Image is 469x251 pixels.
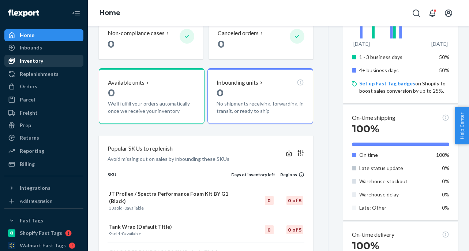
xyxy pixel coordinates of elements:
[20,57,43,64] div: Inventory
[20,134,39,141] div: Returns
[20,147,44,155] div: Reporting
[359,80,449,95] p: on Shopify to boost sales conversion by up to 25%.
[20,217,43,224] div: Fast Tags
[4,215,83,226] button: Fast Tags
[217,86,224,99] span: 0
[436,152,449,158] span: 100%
[275,171,304,178] div: Regions
[455,107,469,144] button: Help Center
[99,68,205,124] button: Available units0We'll fulfill your orders automatically once we receive your inventory
[207,68,313,124] button: Inbounding units0No shipments receiving, forwarding, in transit, or ready to ship
[4,132,83,144] a: Returns
[20,32,34,39] div: Home
[218,38,225,50] span: 0
[4,119,83,131] a: Prep
[4,158,83,170] a: Billing
[20,242,66,249] div: Walmart Fast Tags
[4,227,83,239] a: Shopify Fast Tags
[286,196,303,205] div: 0 of 5
[231,171,275,184] th: Days of inventory left
[359,191,430,198] p: Warehouse delay
[217,100,304,115] p: No shipments receiving, forwarding, in transit, or ready to ship
[4,107,83,119] a: Freight
[20,198,52,204] div: Add Integration
[109,230,230,237] p: sold · available
[359,80,415,86] a: Set up Fast Tag badges
[359,53,430,61] p: 1 - 3 business days
[108,100,195,115] p: We'll fulfill your orders automatically once we receive your inventory
[352,114,395,122] p: On-time shipping
[124,205,127,211] span: 0
[442,191,449,198] span: 0%
[20,184,50,192] div: Integrations
[94,3,126,24] ol: breadcrumbs
[359,204,430,211] p: Late: Other
[4,68,83,80] a: Replenishments
[109,231,112,236] span: 9
[409,6,424,21] button: Open Search Box
[69,6,83,21] button: Close Navigation
[20,160,35,168] div: Billing
[359,178,430,185] p: Warehouse stockout
[20,83,37,90] div: Orders
[4,29,83,41] a: Home
[109,223,230,230] p: Tank Wrap (Default Title)
[442,178,449,184] span: 0%
[99,20,203,59] button: Non-compliance cases 0
[265,196,274,205] div: 0
[209,20,313,59] button: Canceled orders 0
[442,204,449,211] span: 0%
[265,225,274,234] div: 0
[20,109,38,117] div: Freight
[359,67,430,74] p: 4+ business days
[4,182,83,194] button: Integrations
[108,171,231,184] th: SKU
[217,78,258,87] p: Inbounding units
[122,231,124,236] span: 0
[109,205,230,211] p: sold · available
[20,96,35,103] div: Parcel
[108,86,115,99] span: 0
[108,38,115,50] span: 0
[425,6,440,21] button: Open notifications
[108,78,145,87] p: Available units
[4,42,83,53] a: Inbounds
[359,151,430,159] p: On time
[108,155,229,163] p: Avoid missing out on sales by inbounding these SKUs
[359,165,430,172] p: Late status update
[286,225,303,234] div: 0 of 5
[439,67,449,73] span: 50%
[109,190,230,205] p: JT Proflex / Spectra Performance Foam Kit BY G1 (Black)
[4,94,83,106] a: Parcel
[4,55,83,67] a: Inventory
[218,29,259,37] p: Canceled orders
[352,122,379,135] span: 100%
[109,205,114,211] span: 33
[20,70,59,78] div: Replenishments
[20,229,62,237] div: Shopify Fast Tags
[20,122,31,129] div: Prep
[352,230,394,239] p: On-time delivery
[108,144,173,153] p: Popular SKUs to replenish
[441,6,456,21] button: Open account menu
[20,44,42,51] div: Inbounds
[8,10,39,17] img: Flexport logo
[353,40,370,48] p: [DATE]
[439,54,449,60] span: 50%
[4,197,83,206] a: Add Integration
[431,40,448,48] p: [DATE]
[442,165,449,171] span: 0%
[4,145,83,157] a: Reporting
[108,29,165,37] p: Non-compliance cases
[4,81,83,92] a: Orders
[100,9,120,17] a: Home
